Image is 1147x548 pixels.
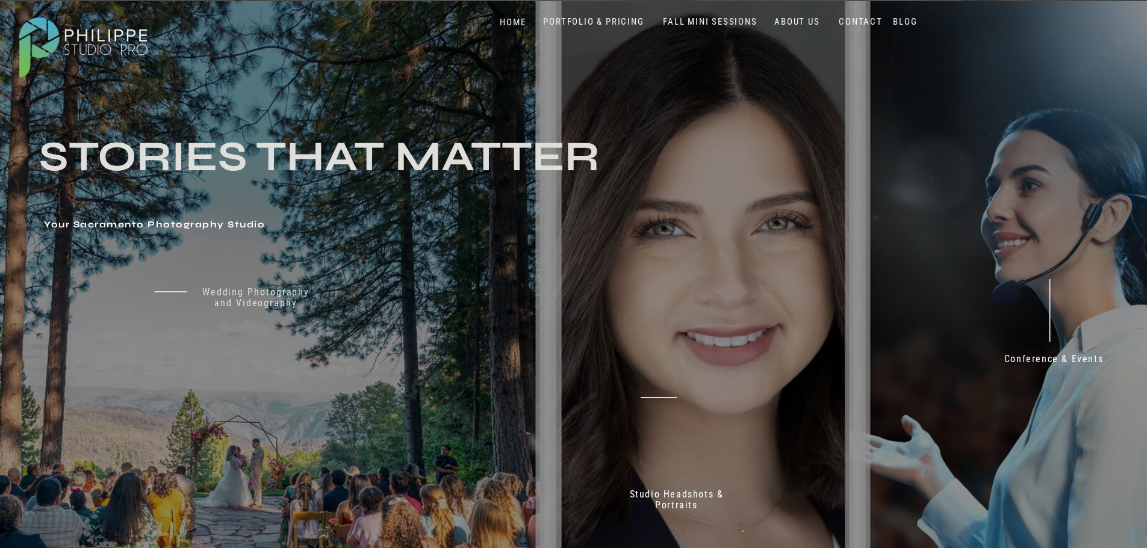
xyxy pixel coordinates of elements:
h3: Stories that Matter [39,138,641,211]
h2: Don't just take our word for it [591,289,939,405]
h1: Your Sacramento Photography Studio [44,220,491,232]
a: FALL MINI SESSIONS [661,16,760,28]
p: 70+ 5 Star reviews on Google & Yelp [695,448,857,481]
a: Wedding Photography and Videography [193,287,319,319]
a: ABOUT US [772,16,823,28]
a: PORTFOLIO & PRICING [539,16,649,28]
a: HOME [488,17,539,28]
a: Studio Headshots & Portraits [615,489,738,515]
a: BLOG [891,16,921,28]
a: Conference & Events [996,354,1111,370]
a: CONTACT [836,16,886,28]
